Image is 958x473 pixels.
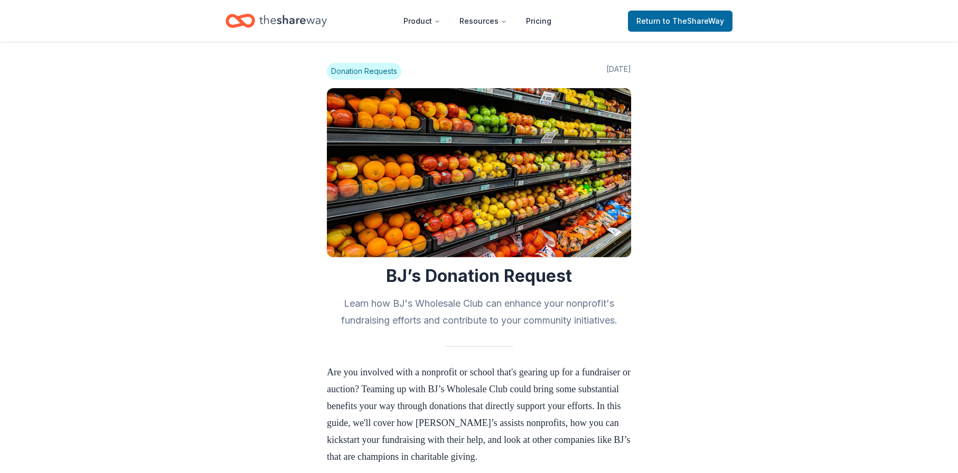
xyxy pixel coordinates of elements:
[628,11,732,32] a: Returnto TheShareWay
[663,16,724,25] span: to TheShareWay
[395,8,560,33] nav: Main
[451,11,515,32] button: Resources
[327,88,631,257] img: Image for BJ’s Donation Request
[226,8,327,33] a: Home
[518,11,560,32] a: Pricing
[327,295,631,329] h2: Learn how BJ's Wholesale Club can enhance your nonprofit's fundraising efforts and contribute to ...
[606,63,631,80] span: [DATE]
[327,266,631,287] h1: BJ’s Donation Request
[395,11,449,32] button: Product
[327,364,631,465] p: Are you involved with a nonprofit or school that's gearing up for a fundraiser or auction? Teamin...
[327,63,401,80] span: Donation Requests
[636,15,724,27] span: Return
